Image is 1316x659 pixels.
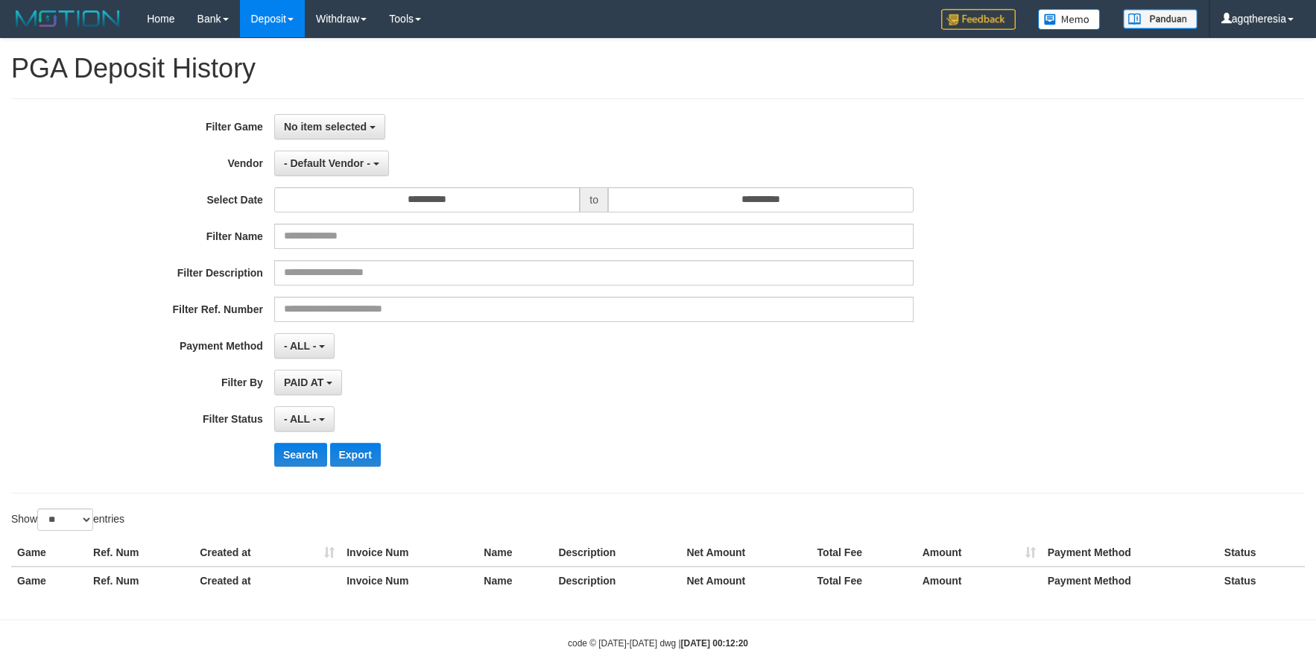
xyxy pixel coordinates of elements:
img: Button%20Memo.svg [1038,9,1101,30]
button: - ALL - [274,406,335,432]
button: - Default Vendor - [274,151,389,176]
button: No item selected [274,114,385,139]
th: Ref. Num [87,567,194,594]
th: Created at [194,567,341,594]
button: Export [330,443,381,467]
th: Payment Method [1042,567,1218,594]
span: - ALL - [284,340,317,352]
th: Total Fee [812,567,917,594]
button: Search [274,443,327,467]
button: - ALL - [274,333,335,359]
th: Created at [194,539,341,567]
h1: PGA Deposit History [11,54,1305,83]
th: Status [1218,567,1305,594]
th: Name [478,539,552,567]
button: PAID AT [274,370,342,395]
th: Description [552,539,680,567]
th: Amount [917,539,1042,567]
strong: [DATE] 00:12:20 [681,638,748,649]
th: Status [1218,539,1305,567]
th: Name [478,567,552,594]
th: Invoice Num [341,539,478,567]
span: No item selected [284,121,367,133]
th: Amount [917,567,1042,594]
th: Description [552,567,680,594]
span: - ALL - [284,413,317,425]
span: - Default Vendor - [284,157,370,169]
th: Net Amount [680,539,811,567]
th: Invoice Num [341,567,478,594]
th: Total Fee [812,539,917,567]
select: Showentries [37,508,93,531]
span: to [580,187,608,212]
span: PAID AT [284,376,323,388]
img: Feedback.jpg [941,9,1016,30]
th: Payment Method [1042,539,1218,567]
small: code © [DATE]-[DATE] dwg | [568,638,748,649]
th: Net Amount [680,567,811,594]
label: Show entries [11,508,124,531]
img: MOTION_logo.png [11,7,124,30]
img: panduan.png [1123,9,1198,29]
th: Game [11,567,87,594]
th: Ref. Num [87,539,194,567]
th: Game [11,539,87,567]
